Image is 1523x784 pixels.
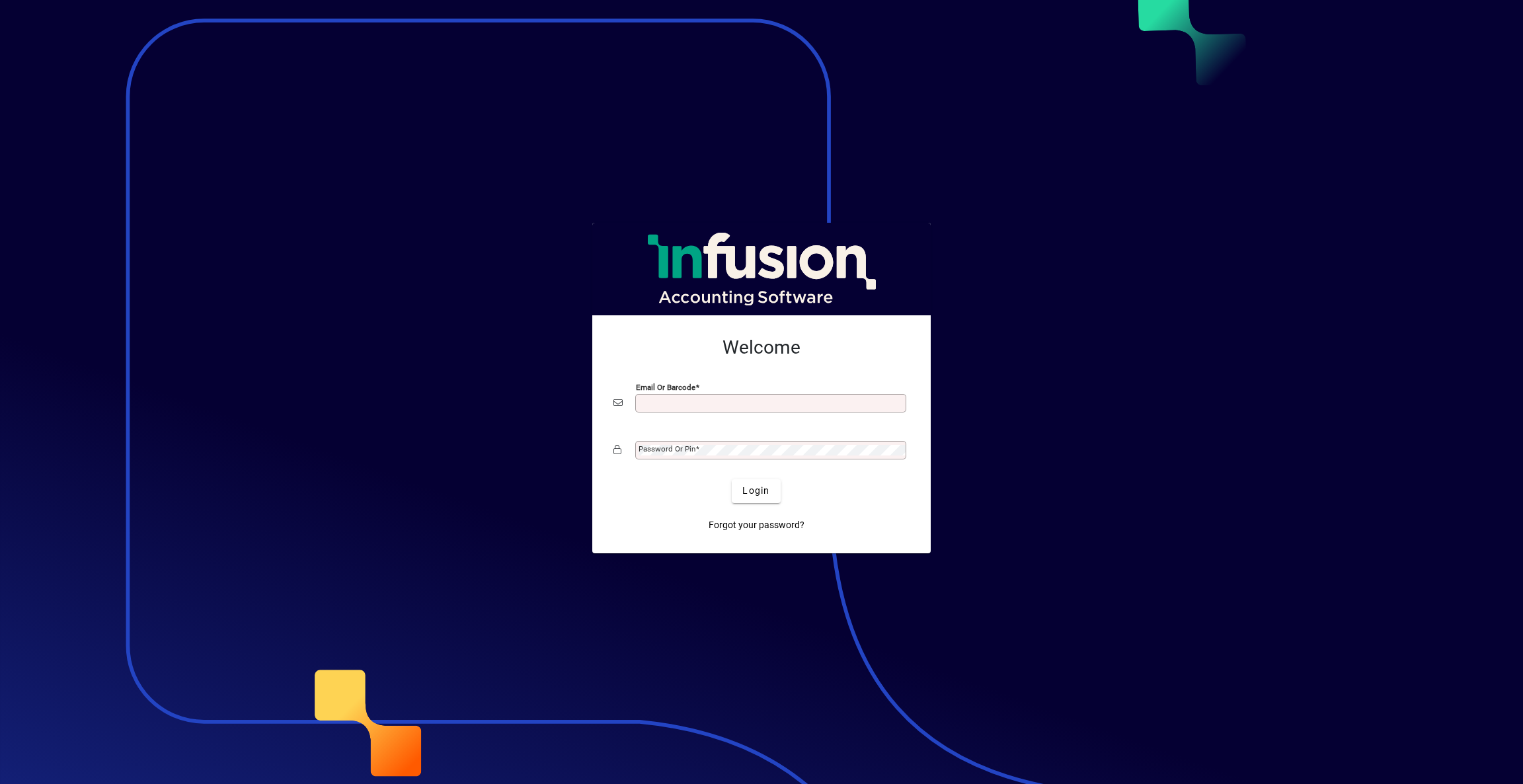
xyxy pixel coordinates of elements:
h2: Welcome [613,336,910,359]
a: Forgot your password? [703,514,810,537]
mat-label: Password or Pin [639,444,695,453]
mat-label: Email or Barcode [636,382,695,391]
span: Forgot your password? [709,518,804,532]
span: Login [742,484,769,498]
button: Login [732,479,780,503]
